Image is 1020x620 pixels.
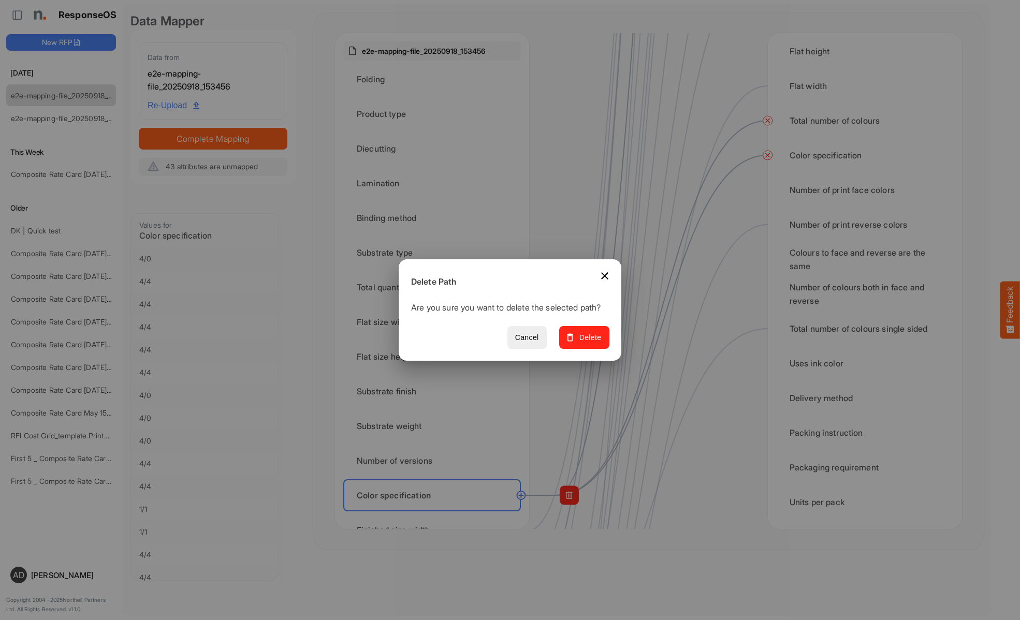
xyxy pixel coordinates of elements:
button: Cancel [507,326,547,349]
p: Are you sure you want to delete the selected path? [411,301,601,318]
button: Close dialog [592,263,617,288]
span: Cancel [515,331,539,344]
h6: Delete Path [411,275,601,289]
span: Delete [567,331,602,344]
button: Delete [559,326,609,349]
